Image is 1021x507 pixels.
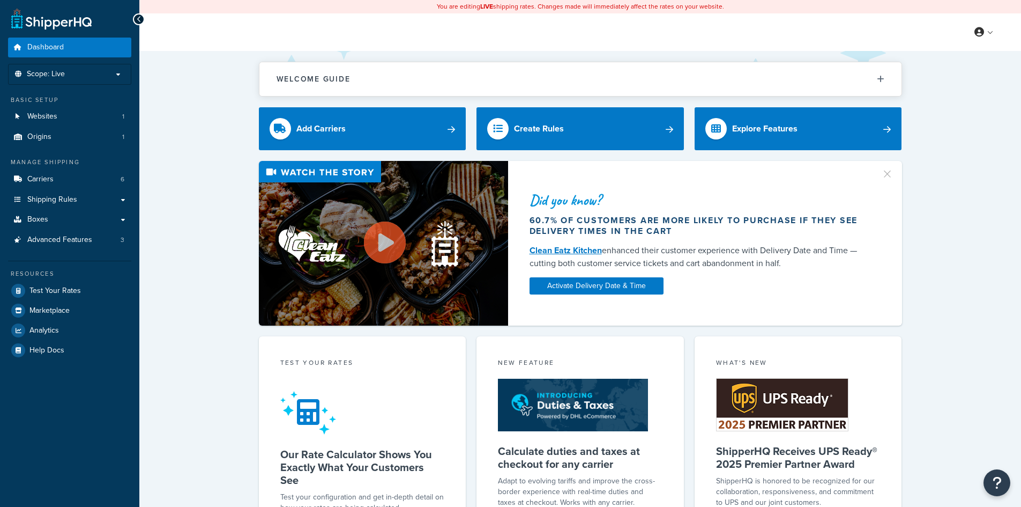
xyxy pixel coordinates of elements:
[530,244,602,256] a: Clean Eatz Kitchen
[8,230,131,250] a: Advanced Features3
[514,121,564,136] div: Create Rules
[8,269,131,278] div: Resources
[29,286,81,296] span: Test Your Rates
[8,170,131,189] li: Carriers
[8,210,131,230] a: Boxes
[29,326,59,335] span: Analytics
[29,346,64,355] span: Help Docs
[8,95,131,105] div: Basic Setup
[716,358,881,370] div: What's New
[27,215,48,224] span: Boxes
[259,161,508,326] img: Video thumbnail
[280,358,445,370] div: Test your rates
[259,107,466,150] a: Add Carriers
[8,230,131,250] li: Advanced Features
[8,281,131,300] a: Test Your Rates
[498,358,662,370] div: New Feature
[8,107,131,127] a: Websites1
[8,341,131,360] a: Help Docs
[27,70,65,79] span: Scope: Live
[530,215,868,237] div: 60.7% of customers are more likely to purchase if they see delivery times in the cart
[8,107,131,127] li: Websites
[122,112,124,121] span: 1
[983,469,1010,496] button: Open Resource Center
[8,127,131,147] a: Origins1
[296,121,346,136] div: Add Carriers
[498,445,662,471] h5: Calculate duties and taxes at checkout for any carrier
[716,445,881,471] h5: ShipperHQ Receives UPS Ready® 2025 Premier Partner Award
[277,75,351,83] h2: Welcome Guide
[259,62,901,96] button: Welcome Guide
[121,175,124,184] span: 6
[8,321,131,340] a: Analytics
[695,107,902,150] a: Explore Features
[27,112,57,121] span: Websites
[530,193,868,208] div: Did you know?
[280,448,445,487] h5: Our Rate Calculator Shows You Exactly What Your Customers See
[8,127,131,147] li: Origins
[8,158,131,167] div: Manage Shipping
[27,175,54,184] span: Carriers
[8,190,131,210] a: Shipping Rules
[27,236,92,245] span: Advanced Features
[8,301,131,320] a: Marketplace
[8,38,131,57] a: Dashboard
[476,107,684,150] a: Create Rules
[732,121,798,136] div: Explore Features
[27,43,64,52] span: Dashboard
[8,170,131,189] a: Carriers6
[27,195,77,204] span: Shipping Rules
[121,236,124,245] span: 3
[122,133,124,142] span: 1
[530,244,868,270] div: enhanced their customer experience with Delivery Date and Time — cutting both customer service ti...
[530,277,664,295] a: Activate Delivery Date & Time
[480,2,493,11] b: LIVE
[27,133,51,142] span: Origins
[29,306,70,315] span: Marketplace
